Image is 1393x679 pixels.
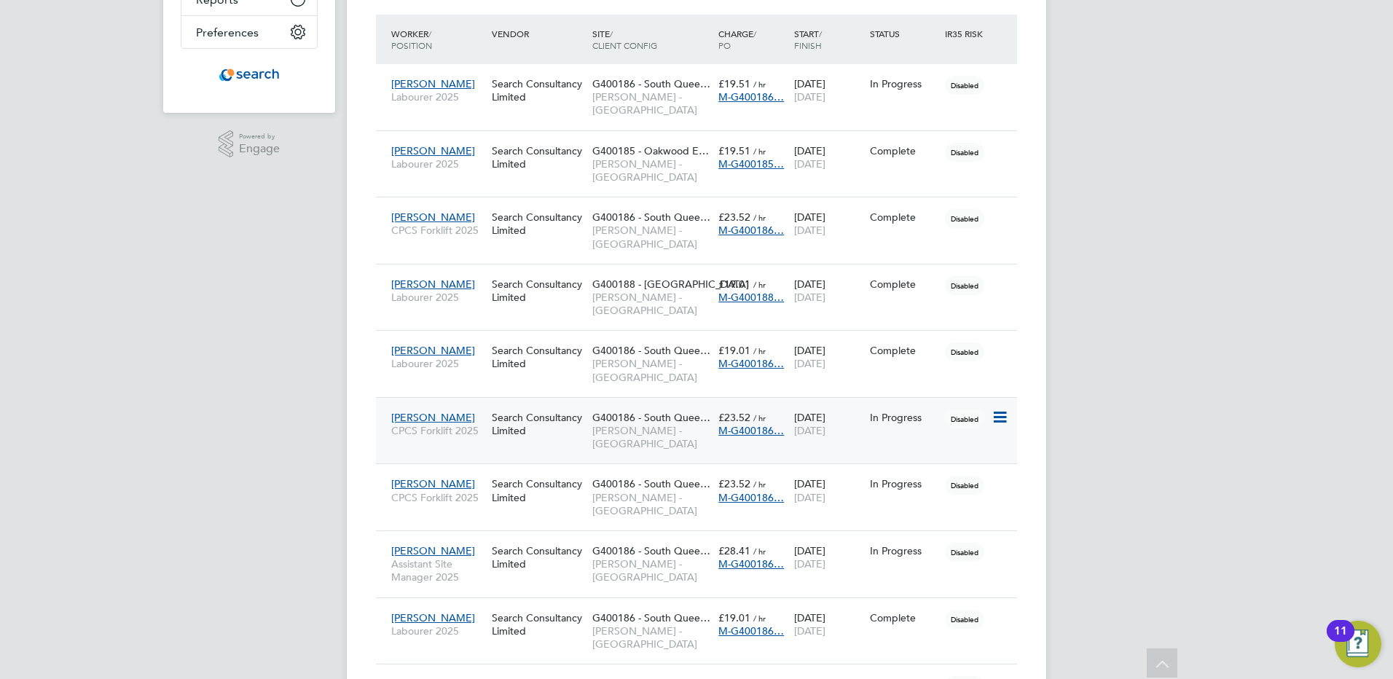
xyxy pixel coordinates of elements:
div: [DATE] [790,337,866,377]
span: / Client Config [592,28,657,51]
span: Assistant Site Manager 2025 [391,557,484,584]
div: Worker [388,20,488,58]
span: [PERSON_NAME] - [GEOGRAPHIC_DATA] [592,357,711,383]
span: £23.52 [718,211,750,224]
div: 11 [1334,631,1347,650]
div: [DATE] [790,137,866,178]
span: [PERSON_NAME] - [GEOGRAPHIC_DATA] [592,424,711,450]
span: / hr [753,479,766,490]
button: Open Resource Center, 11 new notifications [1335,621,1381,667]
div: Complete [870,211,938,224]
span: [PERSON_NAME] [391,144,475,157]
span: Disabled [945,276,984,295]
div: Charge [715,20,790,58]
span: Disabled [945,409,984,428]
span: [PERSON_NAME] [391,211,475,224]
span: Disabled [945,143,984,162]
span: M-G400186… [718,90,784,103]
span: £19.51 [718,77,750,90]
span: [PERSON_NAME] - [GEOGRAPHIC_DATA] [592,157,711,184]
span: M-G400186… [718,624,784,637]
span: M-G400186… [718,424,784,437]
span: £23.52 [718,477,750,490]
span: Labourer 2025 [391,157,484,170]
span: CPCS Forklift 2025 [391,491,484,504]
span: / hr [753,279,766,290]
span: [PERSON_NAME] [391,411,475,424]
span: [PERSON_NAME] [391,278,475,291]
div: Search Consultancy Limited [488,203,589,244]
span: G400188 - [GEOGRAPHIC_DATA] [592,278,749,291]
a: [PERSON_NAME]Labourer 2025Search Consultancy LimitedG400186 - South Quee…[PERSON_NAME] - [GEOGRAP... [388,603,1017,616]
div: In Progress [870,544,938,557]
a: [PERSON_NAME]Assistant Site Manager 2025Search Consultancy LimitedG400186 - South Quee…[PERSON_NA... [388,536,1017,549]
span: [DATE] [794,224,825,237]
span: [PERSON_NAME] [391,544,475,557]
span: Labourer 2025 [391,90,484,103]
span: [DATE] [794,291,825,304]
div: [DATE] [790,470,866,511]
div: [DATE] [790,203,866,244]
button: Preferences [181,16,317,48]
div: Search Consultancy Limited [488,537,589,578]
span: [DATE] [794,491,825,504]
div: [DATE] [790,404,866,444]
div: Search Consultancy Limited [488,604,589,645]
span: / hr [753,412,766,423]
span: [PERSON_NAME] [391,611,475,624]
div: Complete [870,144,938,157]
a: [PERSON_NAME]CPCS Forklift 2025Search Consultancy LimitedG400186 - South Quee…[PERSON_NAME] - [GE... [388,203,1017,215]
span: Disabled [945,76,984,95]
span: / hr [753,146,766,157]
span: CPCS Forklift 2025 [391,424,484,437]
span: G400185 - Oakwood E… [592,144,709,157]
div: [DATE] [790,70,866,111]
span: £28.41 [718,544,750,557]
span: £19.01 [718,611,750,624]
span: £19.51 [718,144,750,157]
div: Site [589,20,715,58]
span: / hr [753,345,766,356]
a: [PERSON_NAME]Labourer 2025Search Consultancy LimitedG400188 - [GEOGRAPHIC_DATA][PERSON_NAME] - [G... [388,270,1017,282]
div: [DATE] [790,270,866,311]
div: [DATE] [790,537,866,578]
span: [PERSON_NAME] - [GEOGRAPHIC_DATA] [592,291,711,317]
div: Search Consultancy Limited [488,137,589,178]
span: [PERSON_NAME] - [GEOGRAPHIC_DATA] [592,624,711,651]
span: M-G400188… [718,291,784,304]
span: M-G400185… [718,157,784,170]
div: In Progress [870,77,938,90]
span: Disabled [945,342,984,361]
span: Labourer 2025 [391,624,484,637]
div: Search Consultancy Limited [488,270,589,311]
span: £19.01 [718,344,750,357]
div: Start [790,20,866,58]
div: In Progress [870,477,938,490]
span: [DATE] [794,157,825,170]
span: G400186 - South Quee… [592,411,710,424]
span: Disabled [945,209,984,228]
span: G400186 - South Quee… [592,544,710,557]
span: G400186 - South Quee… [592,77,710,90]
span: M-G400186… [718,357,784,370]
span: [DATE] [794,424,825,437]
div: In Progress [870,411,938,424]
div: Search Consultancy Limited [488,337,589,377]
span: Labourer 2025 [391,291,484,304]
span: [PERSON_NAME] - [GEOGRAPHIC_DATA] [592,90,711,117]
span: / hr [753,546,766,557]
span: / hr [753,613,766,624]
span: M-G400186… [718,491,784,504]
span: M-G400186… [718,557,784,570]
span: G400186 - South Quee… [592,611,710,624]
div: Complete [870,611,938,624]
div: Search Consultancy Limited [488,70,589,111]
span: [PERSON_NAME] - [GEOGRAPHIC_DATA] [592,224,711,250]
span: G400186 - South Quee… [592,211,710,224]
div: Search Consultancy Limited [488,470,589,511]
span: [DATE] [794,357,825,370]
span: / hr [753,212,766,223]
span: [DATE] [794,624,825,637]
span: Disabled [945,610,984,629]
a: Powered byEngage [219,130,280,158]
